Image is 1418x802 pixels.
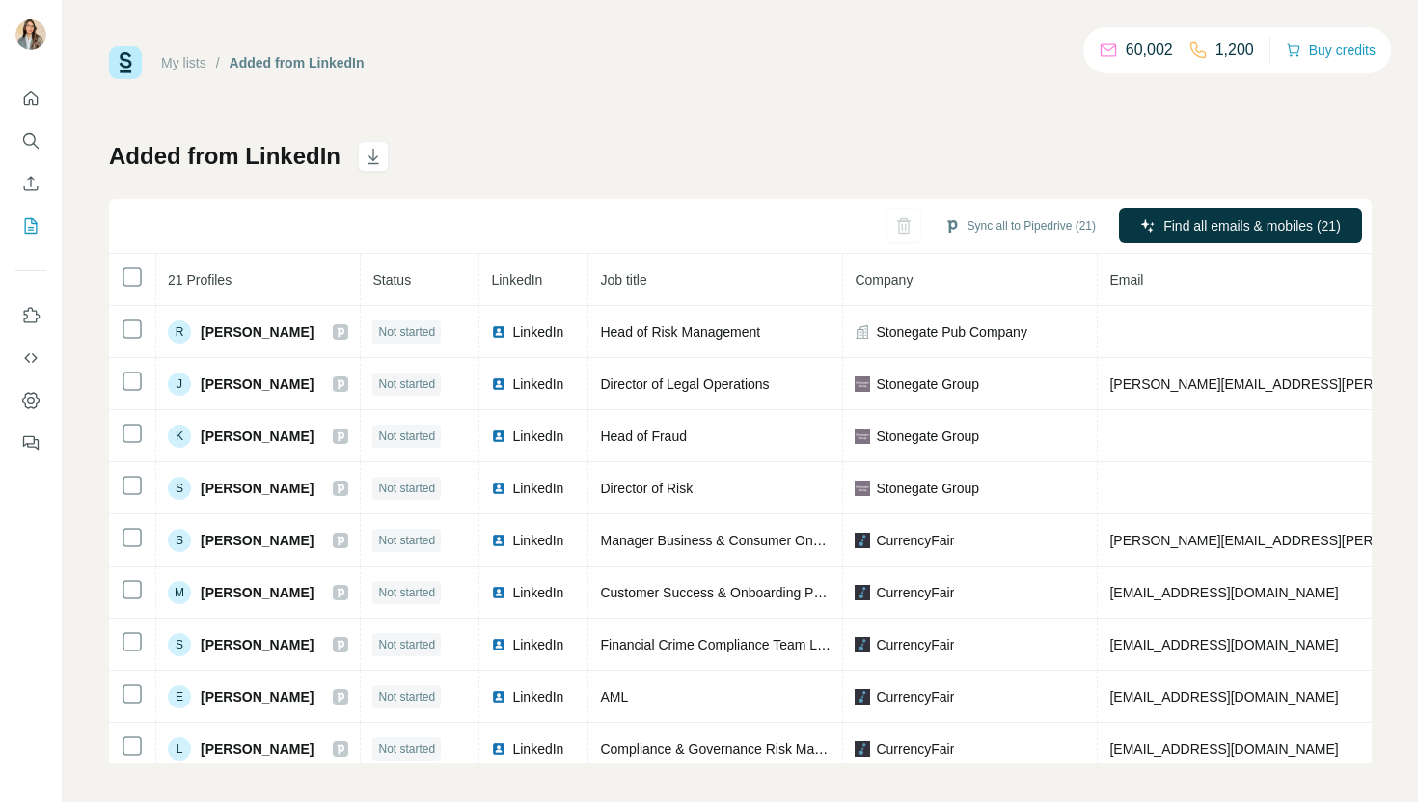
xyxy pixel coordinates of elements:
span: Financial Crime Compliance Team Lead [600,637,839,652]
img: company-logo [855,637,870,652]
span: Not started [378,688,435,705]
img: LinkedIn logo [491,741,506,757]
span: [PERSON_NAME] [201,739,314,759]
div: L [168,737,191,761]
button: Quick start [15,81,46,116]
span: [PERSON_NAME] [201,374,314,394]
img: LinkedIn logo [491,481,506,496]
div: R [168,320,191,344]
span: Director of Legal Operations [600,376,769,392]
span: Compliance & Governance Risk Manager [600,741,849,757]
span: [PERSON_NAME] [201,531,314,550]
span: [PERSON_NAME] [201,322,314,342]
span: [PERSON_NAME] [201,687,314,706]
span: [EMAIL_ADDRESS][DOMAIN_NAME] [1109,585,1338,600]
img: company-logo [855,741,870,757]
div: K [168,425,191,448]
span: [EMAIL_ADDRESS][DOMAIN_NAME] [1109,637,1338,652]
img: company-logo [855,689,870,705]
span: LinkedIn [512,531,563,550]
span: LinkedIn [491,272,542,288]
img: company-logo [855,376,870,392]
button: Find all emails & mobiles (21) [1119,208,1362,243]
li: / [216,53,220,72]
span: Customer Success & Onboarding Project Manager [600,585,903,600]
img: company-logo [855,585,870,600]
button: Dashboard [15,383,46,418]
span: Not started [378,323,435,341]
span: [EMAIL_ADDRESS][DOMAIN_NAME] [1109,689,1338,705]
span: LinkedIn [512,635,563,654]
span: Not started [378,584,435,601]
span: LinkedIn [512,687,563,706]
img: company-logo [855,429,870,444]
button: Feedback [15,426,46,460]
img: LinkedIn logo [491,585,506,600]
span: CurrencyFair [876,583,954,602]
span: LinkedIn [512,739,563,759]
span: Head of Fraud [600,429,687,444]
span: Stonegate Group [876,427,979,446]
span: LinkedIn [512,479,563,498]
span: Not started [378,375,435,393]
span: [PERSON_NAME] [201,479,314,498]
img: LinkedIn logo [491,429,506,444]
div: E [168,685,191,708]
img: LinkedIn logo [491,637,506,652]
span: CurrencyFair [876,635,954,654]
img: LinkedIn logo [491,324,506,340]
button: Search [15,124,46,158]
div: J [168,373,191,396]
span: Email [1109,272,1143,288]
button: Enrich CSV [15,166,46,201]
p: 60,002 [1126,39,1173,62]
img: LinkedIn logo [491,533,506,548]
span: Not started [378,532,435,549]
span: [EMAIL_ADDRESS][DOMAIN_NAME] [1109,741,1338,757]
img: Surfe Logo [109,46,142,79]
span: [PERSON_NAME] [201,583,314,602]
span: [PERSON_NAME] [201,427,314,446]
img: Avatar [15,19,46,50]
span: Manager Business & Consumer Onboarding [600,533,865,548]
img: company-logo [855,533,870,548]
span: LinkedIn [512,374,563,394]
span: Company [855,272,913,288]
span: Head of Risk Management [600,324,760,340]
span: Not started [378,428,435,445]
span: Job title [600,272,646,288]
div: S [168,477,191,500]
span: CurrencyFair [876,739,954,759]
span: LinkedIn [512,322,563,342]
div: Added from LinkedIn [230,53,365,72]
span: Status [372,272,411,288]
div: S [168,633,191,656]
span: LinkedIn [512,427,563,446]
a: My lists [161,55,206,70]
span: CurrencyFair [876,687,954,706]
span: Director of Risk [600,481,693,496]
p: 1,200 [1215,39,1254,62]
img: LinkedIn logo [491,376,506,392]
button: Buy credits [1286,37,1376,64]
img: company-logo [855,481,870,496]
span: Not started [378,740,435,758]
span: [PERSON_NAME] [201,635,314,654]
span: Stonegate Group [876,479,979,498]
button: Sync all to Pipedrive (21) [931,211,1109,240]
span: Stonegate Pub Company [876,322,1026,342]
img: LinkedIn logo [491,689,506,705]
div: S [168,529,191,552]
span: Find all emails & mobiles (21) [1163,216,1341,235]
button: Use Surfe API [15,341,46,375]
span: AML [600,689,628,705]
span: CurrencyFair [876,531,954,550]
span: 21 Profiles [168,272,232,288]
div: M [168,581,191,604]
span: Not started [378,636,435,653]
span: Not started [378,480,435,497]
h1: Added from LinkedIn [109,141,341,172]
span: Stonegate Group [876,374,979,394]
button: My lists [15,208,46,243]
span: LinkedIn [512,583,563,602]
